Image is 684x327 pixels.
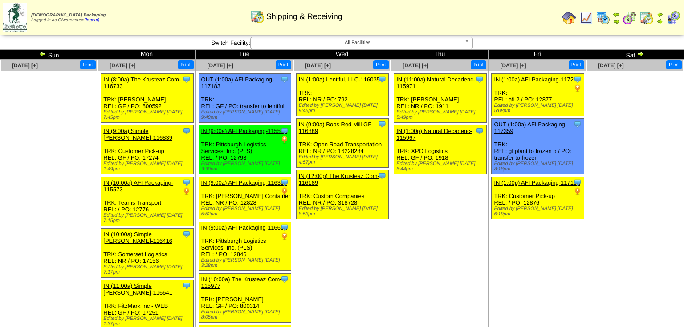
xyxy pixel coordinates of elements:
[280,187,289,196] img: PO
[394,125,487,174] div: TRK: XPO Logistics REL: GF / PO: 1918
[280,135,289,144] img: PO
[31,13,106,23] span: Logged in as Gfwarehouse
[110,62,135,69] a: [DATE] [+]
[201,309,291,320] div: Edited by [PERSON_NAME] [DATE] 8:05pm
[494,206,584,217] div: Edited by [PERSON_NAME] [DATE] 6:19pm
[573,75,582,84] img: Tooltip
[494,179,580,186] a: IN (1:00p) AFI Packaging-117182
[280,223,289,232] img: Tooltip
[208,62,233,69] a: [DATE] [+]
[378,171,387,180] img: Tooltip
[586,50,684,60] td: Sat
[373,60,389,69] button: Print
[396,161,486,172] div: Edited by [PERSON_NAME] [DATE] 6:44pm
[573,187,582,196] img: PO
[199,274,291,323] div: TRK: [PERSON_NAME] REL: GF / PO: 800314
[103,161,193,172] div: Edited by [PERSON_NAME] [DATE] 1:49pm
[201,206,291,217] div: Edited by [PERSON_NAME] [DATE] 5:52pm
[296,74,389,116] div: TRK: REL: NR / PO: 792
[280,75,289,84] img: Tooltip
[305,62,331,69] span: [DATE] [+]
[573,84,582,93] img: PO
[623,11,637,25] img: calendarblend.gif
[598,62,624,69] a: [DATE] [+]
[666,11,680,25] img: calendarcustomer.gif
[103,179,173,193] a: IN (10:00a) AFI Packaging-115573
[195,50,293,60] td: Tue
[201,276,282,289] a: IN (10:00a) The Krusteaz Com-115977
[276,60,291,69] button: Print
[182,281,191,290] img: Tooltip
[199,177,291,219] div: TRK: [PERSON_NAME] Container REL: NR / PO: 12828
[39,50,46,57] img: arrowleft.gif
[101,125,194,174] div: TRK: Customer Pick-up REL: GF / PO: 17274
[178,60,194,69] button: Print
[182,75,191,84] img: Tooltip
[280,232,289,241] img: PO
[103,213,193,223] div: Edited by [PERSON_NAME] [DATE] 7:15pm
[103,231,172,244] a: IN (10:00a) Simple [PERSON_NAME]-116416
[396,76,475,89] a: IN (11:00a) Natural Decadenc-115971
[250,9,265,24] img: calendarinout.gif
[103,109,193,120] div: Edited by [PERSON_NAME] [DATE] 7:45pm
[471,60,486,69] button: Print
[637,50,644,57] img: arrowright.gif
[3,3,27,32] img: zoroco-logo-small.webp
[201,224,287,231] a: IN (9:00a) AFI Packaging-116601
[299,103,389,113] div: Edited by [PERSON_NAME] [DATE] 9:45pm
[396,109,486,120] div: Edited by [PERSON_NAME] [DATE] 5:49pm
[266,12,342,21] span: Shipping & Receiving
[103,316,193,327] div: Edited by [PERSON_NAME] [DATE] 1:37pm
[182,126,191,135] img: Tooltip
[299,173,379,186] a: IN (12:00p) The Krusteaz Com-116189
[293,50,391,60] td: Wed
[296,170,389,219] div: TRK: Custom Companies REL: NR / PO: 318728
[579,11,593,25] img: line_graph.gif
[201,179,287,186] a: IN (9:00a) AFI Packaging-116338
[182,187,191,196] img: PO
[656,18,664,25] img: arrowright.gif
[182,230,191,238] img: Tooltip
[201,76,274,89] a: OUT (1:00a) AFI Packaging-117183
[639,11,654,25] img: calendarinout.gif
[85,18,100,23] a: (logout)
[280,178,289,187] img: Tooltip
[280,275,289,283] img: Tooltip
[489,50,586,60] td: Fri
[101,229,194,278] div: TRK: Somerset Logistics REL: NR / PO: 17156
[494,103,584,113] div: Edited by [PERSON_NAME] [DATE] 5:08pm
[199,222,291,271] div: TRK: Pittsburgh Logistics Services, Inc. (PLS) REL: / PO: 12846
[101,177,194,226] div: TRK: Teams Transport REL: / PO: 12776
[656,11,664,18] img: arrowleft.gif
[613,11,620,18] img: arrowleft.gif
[182,178,191,187] img: Tooltip
[80,60,96,69] button: Print
[199,125,291,174] div: TRK: Pittsburgh Logistics Services, Inc. (PLS) REL: / PO: 12793
[475,126,484,135] img: Tooltip
[494,76,580,83] a: IN (1:00a) AFI Packaging-117283
[562,11,576,25] img: home.gif
[666,60,682,69] button: Print
[396,128,472,141] a: IN (1:00p) Natural Decadenc-115967
[403,62,428,69] a: [DATE] [+]
[492,177,584,219] div: TRK: Customer Pick-up REL: / PO: 12876
[201,128,287,134] a: IN (9:00a) AFI Packaging-115595
[299,206,389,217] div: Edited by [PERSON_NAME] [DATE] 8:53pm
[492,74,584,116] div: TRK: REL: afi 2 / PO: 12877
[494,121,567,134] a: OUT (1:00a) AFI Packaging-117359
[299,121,374,134] a: IN (9:00a) Bobs Red Mill GF-116889
[201,109,291,120] div: Edited by [PERSON_NAME] [DATE] 9:48pm
[573,120,582,129] img: Tooltip
[0,50,98,60] td: Sun
[199,74,291,123] div: TRK: REL: GF / PO: transfer to lentiful
[31,13,106,18] span: [DEMOGRAPHIC_DATA] Packaging
[98,50,195,60] td: Mon
[101,74,194,123] div: TRK: [PERSON_NAME] REL: GF / PO: 800592
[299,76,380,83] a: IN (1:00a) Lentiful, LLC-116035
[296,119,389,168] div: TRK: Open Road Transportation REL: NR / PO: 16228284
[475,75,484,84] img: Tooltip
